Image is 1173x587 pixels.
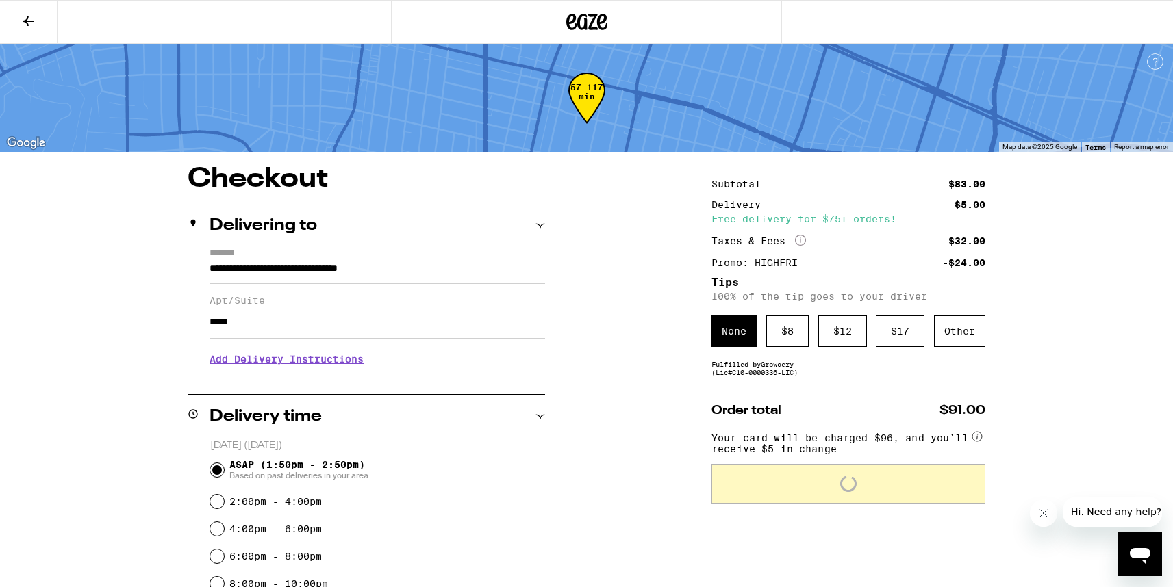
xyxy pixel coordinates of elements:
[711,404,781,417] span: Order total
[568,83,605,134] div: 57-117 min
[711,315,757,347] div: None
[711,291,985,302] p: 100% of the tip goes to your driver
[1030,499,1057,527] iframe: Close message
[876,315,924,347] div: $ 17
[3,134,49,152] a: Open this area in Google Maps (opens a new window)
[210,343,545,375] h3: Add Delivery Instructions
[210,375,545,386] p: We'll contact you at [PHONE_NUMBER] when we arrive
[711,179,770,189] div: Subtotal
[711,360,985,376] div: Fulfilled by Growcery (Lic# C10-0000336-LIC )
[711,428,969,454] span: Your card will be charged $96, and you’ll receive $5 in change
[1002,143,1077,151] span: Map data ©2025 Google
[3,134,49,152] img: Google
[948,236,985,246] div: $32.00
[766,315,809,347] div: $ 8
[229,523,322,534] label: 4:00pm - 6:00pm
[1114,143,1169,151] a: Report a map error
[229,496,322,507] label: 2:00pm - 4:00pm
[229,551,322,562] label: 6:00pm - 8:00pm
[210,439,545,452] p: [DATE] ([DATE])
[711,258,807,268] div: Promo: HIGHFRI
[934,315,985,347] div: Other
[229,459,368,481] span: ASAP (1:50pm - 2:50pm)
[210,408,322,425] h2: Delivery time
[1063,497,1162,527] iframe: Message from company
[818,315,867,347] div: $ 12
[229,470,368,481] span: Based on past deliveries in your area
[711,235,806,247] div: Taxes & Fees
[188,166,545,193] h1: Checkout
[210,218,317,234] h2: Delivering to
[711,214,985,224] div: Free delivery for $75+ orders!
[711,200,770,209] div: Delivery
[210,295,545,306] label: Apt/Suite
[1085,143,1106,151] a: Terms
[955,200,985,209] div: $5.00
[1118,532,1162,576] iframe: Button to launch messaging window
[939,404,985,417] span: $91.00
[711,277,985,288] h5: Tips
[948,179,985,189] div: $83.00
[942,258,985,268] div: -$24.00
